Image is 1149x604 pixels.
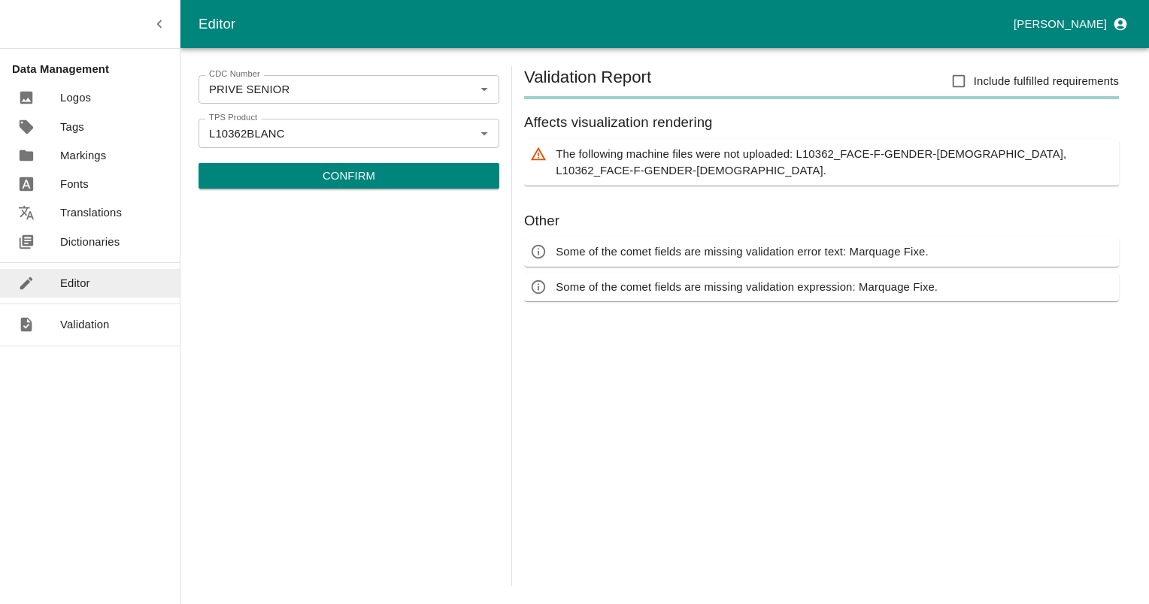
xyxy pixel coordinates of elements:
p: Tags [60,119,84,135]
p: Some of the comet fields are missing validation expression: Marquage Fixe. [556,279,938,295]
p: Editor [60,275,90,291]
p: Markings [60,147,106,164]
p: Translations [60,204,122,221]
p: The following machine files were not uploaded: L10362_FACE-F-GENDER-[DEMOGRAPHIC_DATA], L10362_FA... [556,146,1113,180]
p: Some of the comet fields are missing validation error text: Marquage Fixe. [556,243,928,260]
h6: Other [524,210,1119,232]
label: TPS Product [209,112,257,124]
h5: Validation Report [524,66,651,96]
p: Data Management [12,61,180,77]
button: Open [474,80,494,99]
span: Include fulfilled requirements [974,73,1119,89]
h6: Affects visualization rendering [524,111,1119,134]
p: [PERSON_NAME] [1014,16,1107,32]
button: Confirm [199,163,499,189]
button: profile [1008,11,1131,37]
p: Dictionaries [60,234,120,250]
p: Confirm [323,168,375,184]
div: Editor [199,13,1008,35]
p: Logos [60,89,91,106]
p: Validation [60,316,110,333]
button: Open [474,123,494,143]
label: CDC Number [209,68,260,80]
p: Fonts [60,176,89,192]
